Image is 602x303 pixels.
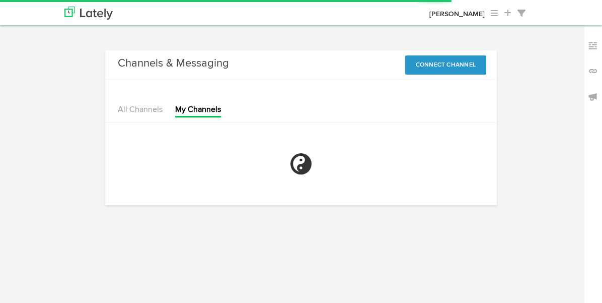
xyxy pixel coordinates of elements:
[175,106,221,114] a: My Channels
[405,55,487,75] button: Connect Channel
[118,106,163,114] a: All Channels
[588,66,598,76] img: links_off.svg
[118,55,229,72] h3: Channels & Messaging
[588,92,598,102] img: announcements_off.svg
[588,41,598,51] img: keywords_off.svg
[64,7,113,20] img: logo_lately_bg_light.svg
